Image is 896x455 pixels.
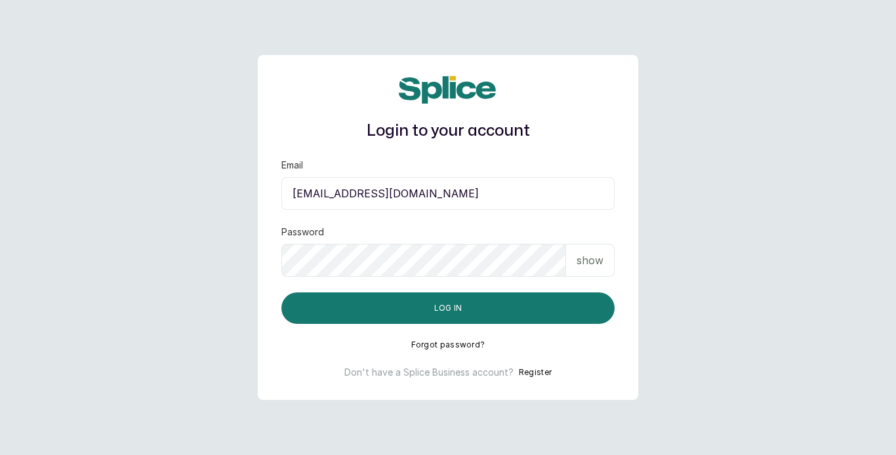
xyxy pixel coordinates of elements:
[281,159,303,172] label: Email
[519,366,552,379] button: Register
[281,292,615,324] button: Log in
[281,226,324,239] label: Password
[411,340,485,350] button: Forgot password?
[281,177,615,210] input: email@acme.com
[577,252,603,268] p: show
[281,119,615,143] h1: Login to your account
[344,366,514,379] p: Don't have a Splice Business account?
